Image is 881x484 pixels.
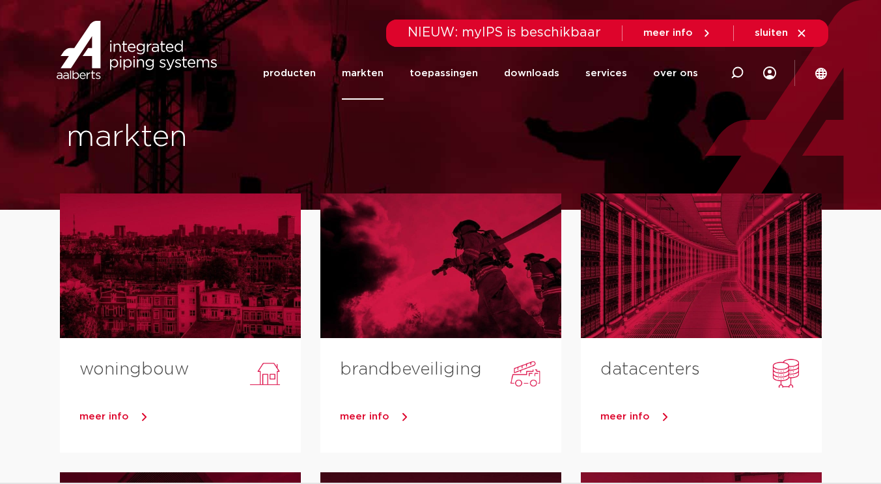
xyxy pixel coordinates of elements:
[79,412,129,421] span: meer info
[600,407,822,427] a: meer info
[643,28,693,38] span: meer info
[585,47,627,100] a: services
[408,26,601,39] span: NIEUW: myIPS is beschikbaar
[340,412,389,421] span: meer info
[600,361,700,378] a: datacenters
[263,47,316,100] a: producten
[340,407,561,427] a: meer info
[653,47,698,100] a: over ons
[340,361,482,378] a: brandbeveiliging
[755,28,788,38] span: sluiten
[504,47,559,100] a: downloads
[263,47,698,100] nav: Menu
[66,117,434,158] h1: markten
[755,27,807,39] a: sluiten
[410,47,478,100] a: toepassingen
[763,47,776,100] div: my IPS
[79,361,189,378] a: woningbouw
[342,47,384,100] a: markten
[643,27,712,39] a: meer info
[79,407,301,427] a: meer info
[600,412,650,421] span: meer info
